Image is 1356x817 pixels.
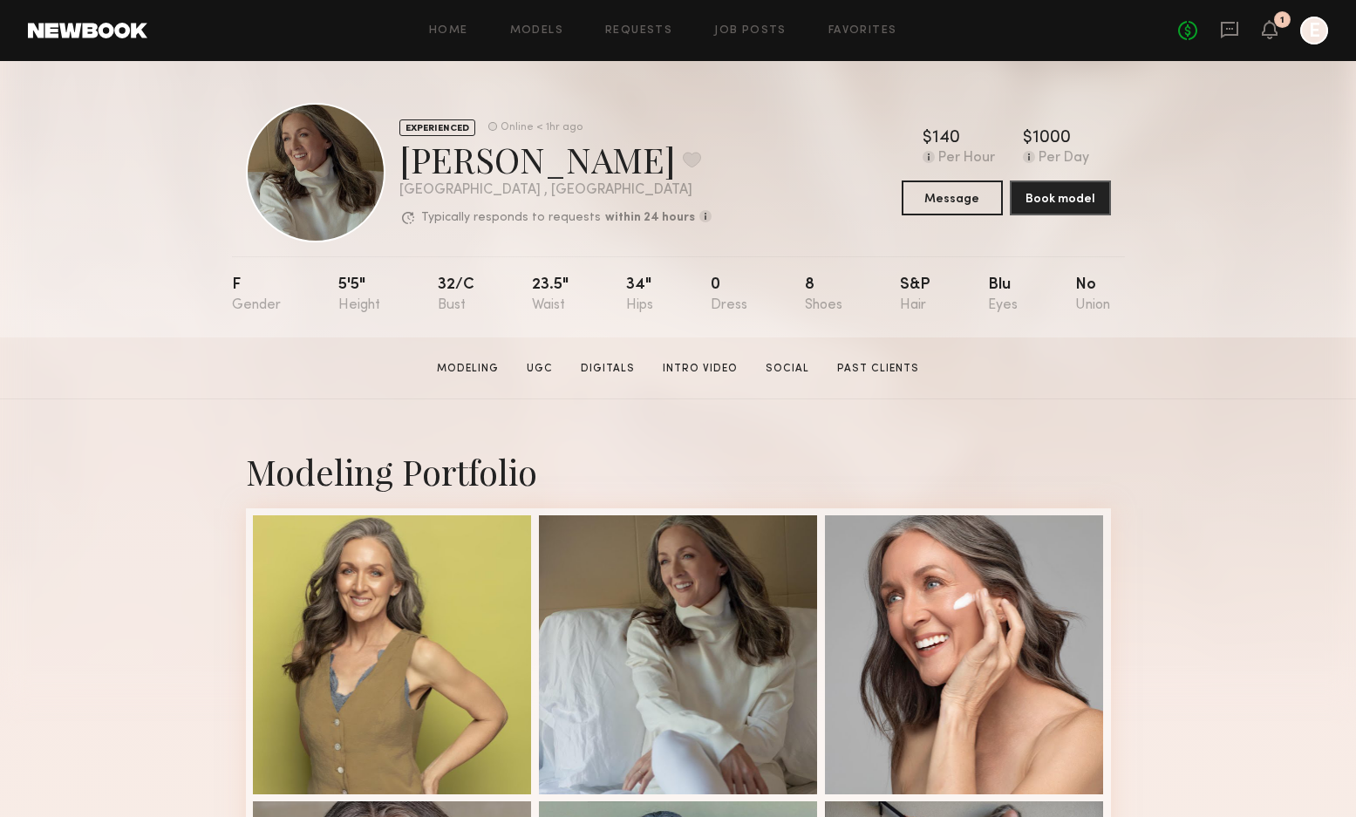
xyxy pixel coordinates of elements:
a: Intro Video [656,361,745,377]
button: Book model [1010,180,1111,215]
div: Per Hour [938,151,995,167]
div: [GEOGRAPHIC_DATA] , [GEOGRAPHIC_DATA] [399,183,712,198]
div: 34" [626,277,653,313]
div: 140 [932,130,960,147]
div: 5'5" [338,277,380,313]
div: 1 [1280,16,1284,25]
div: [PERSON_NAME] [399,136,712,182]
a: Digitals [574,361,642,377]
p: Typically responds to requests [421,212,601,224]
a: Home [429,25,468,37]
a: Modeling [430,361,506,377]
div: $ [923,130,932,147]
div: 32/c [438,277,474,313]
a: Past Clients [830,361,926,377]
a: Favorites [828,25,897,37]
div: Blu [988,277,1018,313]
a: UGC [520,361,560,377]
div: Modeling Portfolio [246,448,1111,494]
div: No [1075,277,1110,313]
a: Models [510,25,563,37]
div: Per Day [1039,151,1089,167]
div: 0 [711,277,747,313]
button: Message [902,180,1003,215]
div: F [232,277,281,313]
div: $ [1023,130,1032,147]
div: 1000 [1032,130,1071,147]
a: Social [759,361,816,377]
a: Requests [605,25,672,37]
a: E [1300,17,1328,44]
b: within 24 hours [605,212,695,224]
div: Online < 1hr ago [501,122,583,133]
div: 8 [805,277,842,313]
a: Job Posts [714,25,787,37]
div: S&P [900,277,930,313]
div: EXPERIENCED [399,119,475,136]
div: 23.5" [532,277,569,313]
